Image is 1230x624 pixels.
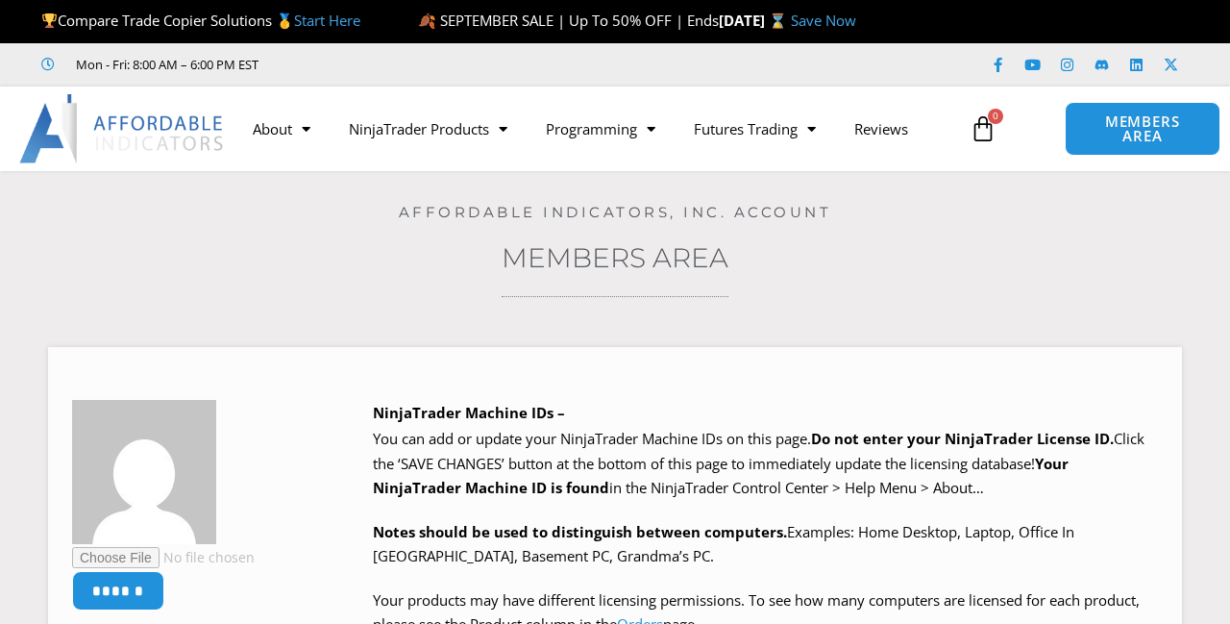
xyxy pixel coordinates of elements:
[294,11,360,30] a: Start Here
[675,107,835,151] a: Futures Trading
[1085,114,1200,143] span: MEMBERS AREA
[234,107,330,151] a: About
[941,101,1025,157] a: 0
[811,429,1114,448] b: Do not enter your NinjaTrader License ID.
[502,241,728,274] a: Members Area
[791,11,856,30] a: Save Now
[330,107,527,151] a: NinjaTrader Products
[19,94,226,163] img: LogoAI | Affordable Indicators – NinjaTrader
[373,429,1144,497] span: Click the ‘SAVE CHANGES’ button at the bottom of this page to immediately update the licensing da...
[42,13,57,28] img: 🏆
[285,55,574,74] iframe: Customer reviews powered by Trustpilot
[1065,102,1220,156] a: MEMBERS AREA
[234,107,959,151] nav: Menu
[988,109,1003,124] span: 0
[71,53,258,76] span: Mon - Fri: 8:00 AM – 6:00 PM EST
[373,522,1074,566] span: Examples: Home Desktop, Laptop, Office In [GEOGRAPHIC_DATA], Basement PC, Grandma’s PC.
[373,403,565,422] b: NinjaTrader Machine IDs –
[527,107,675,151] a: Programming
[719,11,791,30] strong: [DATE] ⌛
[418,11,719,30] span: 🍂 SEPTEMBER SALE | Up To 50% OFF | Ends
[835,107,927,151] a: Reviews
[41,11,360,30] span: Compare Trade Copier Solutions 🥇
[399,203,832,221] a: Affordable Indicators, Inc. Account
[72,400,216,544] img: e6ddbbba620d5ad567d54af8bdc9262d4e19e120b0482c5772bc24d185451112
[373,522,787,541] strong: Notes should be used to distinguish between computers.
[373,429,811,448] span: You can add or update your NinjaTrader Machine IDs on this page.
